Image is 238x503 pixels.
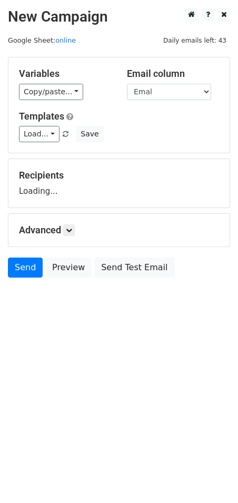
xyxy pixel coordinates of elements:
button: Save [76,126,103,142]
div: Loading... [19,170,219,197]
a: Templates [19,111,64,122]
small: Google Sheet: [8,36,76,44]
span: Daily emails left: 43 [160,35,230,46]
a: Copy/paste... [19,84,83,100]
a: online [55,36,76,44]
a: Preview [45,258,92,278]
h5: Advanced [19,224,219,236]
h5: Email column [127,68,219,80]
a: Send Test Email [94,258,174,278]
a: Send [8,258,43,278]
h5: Recipients [19,170,219,181]
h5: Variables [19,68,111,80]
a: Daily emails left: 43 [160,36,230,44]
a: Load... [19,126,60,142]
h2: New Campaign [8,8,230,26]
